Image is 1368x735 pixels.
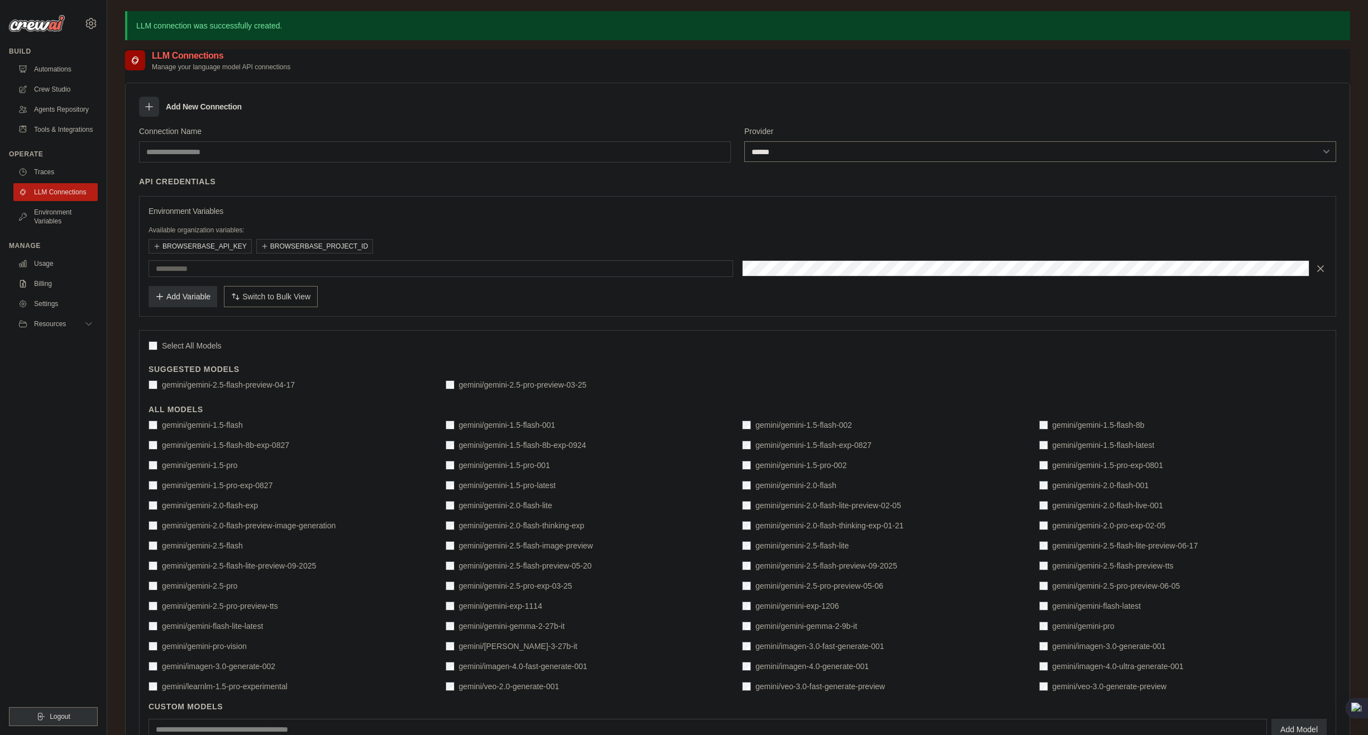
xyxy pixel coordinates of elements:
label: gemini/gemini-1.5-pro [162,460,237,471]
label: gemini/gemini-2.5-flash-image-preview [459,540,593,551]
input: gemini/gemini-2.0-flash-lite-preview-02-05 [742,501,751,510]
input: gemini/gemini-flash-latest [1039,602,1048,610]
label: gemini/gemma-3-27b-it [459,641,577,652]
input: gemini/imagen-3.0-fast-generate-001 [742,642,751,651]
input: gemini/gemini-1.5-flash-latest [1039,441,1048,450]
a: Crew Studio [13,80,98,98]
input: gemini/gemini-2.5-pro [149,581,157,590]
input: gemini/veo-2.0-generate-001 [446,682,455,691]
h3: Add New Connection [166,101,242,112]
a: Automations [13,60,98,78]
label: gemini/gemini-2.5-flash-preview-05-20 [459,560,592,571]
input: gemini/gemini-2.5-pro-preview-03-25 [446,380,455,389]
label: gemini/gemini-2.0-flash [755,480,836,491]
input: gemini/gemini-2.0-pro-exp-02-05 [1039,521,1048,530]
label: gemini/gemini-exp-1206 [755,600,839,612]
input: gemini/gemini-2.0-flash-thinking-exp-01-21 [742,521,751,530]
label: gemini/gemini-1.5-flash-002 [755,419,852,431]
label: gemini/imagen-4.0-generate-001 [755,661,869,672]
label: gemini/veo-3.0-fast-generate-preview [755,681,885,692]
input: gemini/gemini-pro-vision [149,642,157,651]
label: gemini/gemini-1.5-pro-001 [459,460,550,471]
p: Manage your language model API connections [152,63,290,71]
input: gemini/gemini-1.5-flash-exp-0827 [742,441,751,450]
input: gemini/gemini-2.0-flash [742,481,751,490]
input: gemini/gemini-2.5-flash [149,541,157,550]
label: gemini/gemini-1.5-flash-8b-exp-0924 [459,440,586,451]
input: gemini/gemma-3-27b-it [446,642,455,651]
h4: All Models [149,404,1327,415]
label: gemini/imagen-3.0-generate-001 [1053,641,1166,652]
input: gemini/gemini-1.5-flash-8b-exp-0827 [149,441,157,450]
input: gemini/gemini-1.5-flash-002 [742,421,751,429]
label: gemini/gemini-1.5-pro-002 [755,460,846,471]
input: Select All Models [149,341,157,350]
div: Build [9,47,98,56]
input: gemini/gemini-2.5-flash-lite-preview-06-17 [1039,541,1048,550]
input: gemini/gemini-1.5-pro [149,461,157,470]
a: Environment Variables [13,203,98,230]
label: gemini/imagen-3.0-generate-002 [162,661,275,672]
input: gemini/gemini-1.5-flash-8b [1039,421,1048,429]
p: LLM connection was successfully created. [125,11,1350,40]
label: gemini/gemini-2.5-flash [162,540,243,551]
label: gemini/gemini-flash-lite-latest [162,621,263,632]
label: gemini/gemini-1.5-pro-latest [459,480,556,491]
input: gemini/gemini-2.5-pro-preview-06-05 [1039,581,1048,590]
label: gemini/gemini-2.0-pro-exp-02-05 [1053,520,1166,531]
button: BROWSERBASE_API_KEY [149,239,252,254]
div: Manage [9,241,98,250]
label: gemini/gemini-2.5-flash-lite-preview-06-17 [1053,540,1198,551]
input: gemini/gemini-2.5-pro-exp-03-25 [446,581,455,590]
label: gemini/gemini-pro [1053,621,1115,632]
input: gemini/gemini-pro [1039,622,1048,631]
input: gemini/gemini-2.0-flash-preview-image-generation [149,521,157,530]
input: gemini/gemini-2.5-flash-preview-tts [1039,561,1048,570]
label: gemini/gemini-2.5-flash-preview-09-2025 [755,560,897,571]
label: gemini/gemini-1.5-flash [162,419,243,431]
input: gemini/veo-3.0-generate-preview [1039,682,1048,691]
input: gemini/gemini-1.5-pro-exp-0827 [149,481,157,490]
input: gemini/gemini-1.5-pro-latest [446,481,455,490]
label: gemini/gemini-gemma-2-9b-it [755,621,857,632]
h4: Custom Models [149,701,1327,712]
label: gemini/imagen-4.0-fast-generate-001 [459,661,587,672]
label: gemini/gemini-2.5-flash-preview-tts [1053,560,1174,571]
div: Operate [9,150,98,159]
label: gemini/gemini-2.5-pro-preview-tts [162,600,278,612]
label: gemini/gemini-2.5-flash-preview-04-17 [162,379,295,390]
input: gemini/gemini-2.0-flash-live-001 [1039,501,1048,510]
button: Add Variable [149,286,217,307]
input: gemini/gemini-2.0-flash-001 [1039,481,1048,490]
h4: API Credentials [139,176,216,187]
input: gemini/gemini-2.5-flash-lite [742,541,751,550]
input: gemini/gemini-2.0-flash-lite [446,501,455,510]
label: gemini/gemini-2.5-pro-preview-03-25 [459,379,587,390]
label: gemini/gemini-1.5-pro-exp-0801 [1053,460,1163,471]
input: gemini/imagen-3.0-generate-001 [1039,642,1048,651]
label: gemini/gemini-flash-latest [1053,600,1141,612]
a: Billing [13,275,98,293]
label: Provider [744,126,1336,137]
input: gemini/gemini-1.5-flash-8b-exp-0924 [446,441,455,450]
label: gemini/gemini-2.0-flash-live-001 [1053,500,1163,511]
input: gemini/gemini-exp-1206 [742,602,751,610]
input: gemini/imagen-4.0-ultra-generate-001 [1039,662,1048,671]
a: Tools & Integrations [13,121,98,139]
a: Usage [13,255,98,273]
label: gemini/gemini-1.5-flash-exp-0827 [755,440,872,451]
label: gemini/gemini-1.5-flash-001 [459,419,556,431]
input: gemini/learnlm-1.5-pro-experimental [149,682,157,691]
input: gemini/imagen-3.0-generate-002 [149,662,157,671]
label: gemini/veo-2.0-generate-001 [459,681,559,692]
h2: LLM Connections [152,49,290,63]
label: gemini/gemini-2.0-flash-lite-preview-02-05 [755,500,901,511]
label: gemini/gemini-2.5-pro-exp-03-25 [459,580,572,591]
input: gemini/veo-3.0-fast-generate-preview [742,682,751,691]
label: gemini/gemini-gemma-2-27b-it [459,621,565,632]
a: Traces [13,163,98,181]
label: gemini/gemini-2.0-flash-001 [1053,480,1149,491]
label: gemini/gemini-2.5-pro-preview-06-05 [1053,580,1180,591]
label: gemini/gemini-2.0-flash-lite [459,500,552,511]
label: gemini/gemini-2.0-flash-preview-image-generation [162,520,336,531]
